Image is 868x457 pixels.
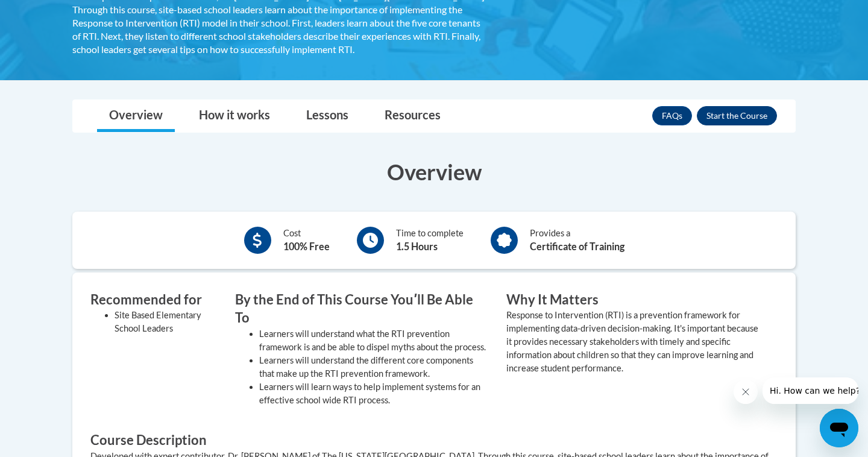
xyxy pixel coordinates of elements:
[283,241,330,252] b: 100% Free
[7,8,98,18] span: Hi. How can we help?
[396,227,464,254] div: Time to complete
[734,380,758,404] iframe: Close message
[820,409,858,447] iframe: Button to launch messaging window
[115,309,217,335] li: Site Based Elementary School Leaders
[652,106,692,125] a: FAQs
[187,100,282,132] a: How it works
[283,227,330,254] div: Cost
[259,327,488,354] li: Learners will understand what the RTI prevention framework is and be able to dispel myths about t...
[90,291,217,309] h3: Recommended for
[506,310,758,373] value: Response to Intervention (RTI) is a prevention framework for implementing data-driven decision-ma...
[90,431,778,450] h3: Course Description
[506,291,759,309] h3: Why It Matters
[235,291,488,328] h3: By the End of This Course Youʹll Be Able To
[530,241,624,252] b: Certificate of Training
[763,377,858,404] iframe: Message from company
[396,241,438,252] b: 1.5 Hours
[72,157,796,187] h3: Overview
[697,106,777,125] button: Enroll
[259,380,488,407] li: Learners will learn ways to help implement systems for an effective school wide RTI process.
[530,227,624,254] div: Provides a
[97,100,175,132] a: Overview
[294,100,360,132] a: Lessons
[373,100,453,132] a: Resources
[259,354,488,380] li: Learners will understand the different core components that make up the RTI prevention framework.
